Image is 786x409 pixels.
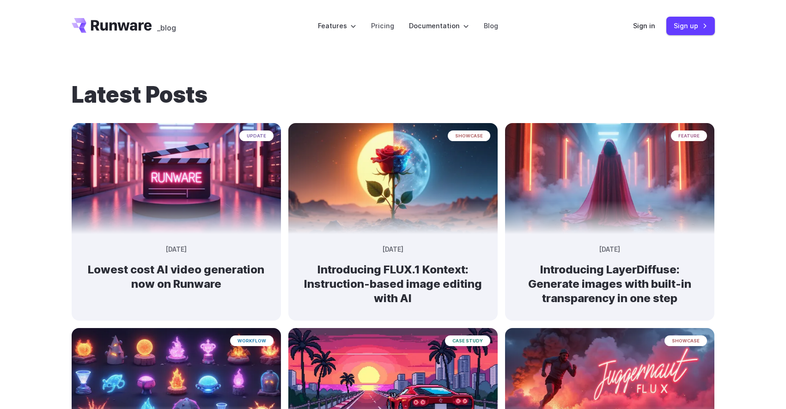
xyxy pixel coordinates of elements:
[671,130,707,141] span: feature
[520,262,700,306] h2: Introducing LayerDiffuse: Generate images with built-in transparency in one step
[230,335,274,346] span: workflow
[166,245,187,255] time: [DATE]
[383,245,403,255] time: [DATE]
[505,123,714,234] img: A cloaked figure made entirely of bending light and heat distortion, slightly warping the scene b...
[86,262,266,291] h2: Lowest cost AI video generation now on Runware
[371,20,394,31] a: Pricing
[303,262,483,306] h2: Introducing FLUX.1 Kontext: Instruction-based image editing with AI
[72,18,152,33] a: Go to /
[409,20,469,31] label: Documentation
[72,81,715,108] h1: Latest Posts
[633,20,655,31] a: Sign in
[599,245,620,255] time: [DATE]
[448,130,490,141] span: showcase
[72,227,281,306] a: Neon-lit movie clapperboard with the word 'RUNWARE' in a futuristic server room update [DATE] Low...
[666,17,715,35] a: Sign up
[664,335,707,346] span: showcase
[484,20,498,31] a: Blog
[157,18,176,33] a: _blog
[505,227,714,321] a: A cloaked figure made entirely of bending light and heat distortion, slightly warping the scene b...
[157,24,176,31] span: _blog
[72,123,281,234] img: Neon-lit movie clapperboard with the word 'RUNWARE' in a futuristic server room
[288,227,498,321] a: Surreal rose in a desert landscape, split between day and night with the sun and moon aligned beh...
[288,123,498,234] img: Surreal rose in a desert landscape, split between day and night with the sun and moon aligned beh...
[445,335,490,346] span: case study
[239,130,274,141] span: update
[318,20,356,31] label: Features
